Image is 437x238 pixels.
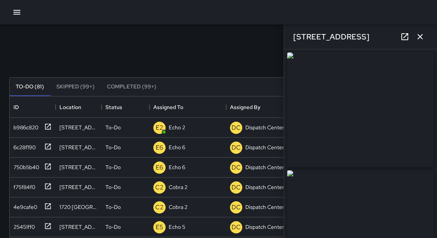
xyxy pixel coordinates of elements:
[245,163,284,171] p: Dispatch Center
[105,223,121,231] p: To-Do
[232,183,241,192] p: DC
[10,121,38,131] div: b986c820
[226,96,303,118] div: Assigned By
[245,203,284,211] p: Dispatch Center
[232,123,241,132] p: DC
[105,163,121,171] p: To-Do
[59,124,98,131] div: 303 19th Street
[156,163,163,172] p: E6
[232,163,241,172] p: DC
[10,220,35,231] div: 25451ff0
[153,96,183,118] div: Assigned To
[105,203,121,211] p: To-Do
[56,96,102,118] div: Location
[59,163,98,171] div: 1582 Franklin Street
[169,223,185,231] p: Echo 5
[245,223,284,231] p: Dispatch Center
[10,180,35,191] div: f75f84f0
[232,203,241,212] p: DC
[155,203,164,212] p: C2
[10,96,56,118] div: ID
[105,96,122,118] div: Status
[59,96,81,118] div: Location
[10,160,39,171] div: 750b5b40
[156,123,163,132] p: E2
[232,143,241,152] p: DC
[10,200,37,211] div: 4e9cafe0
[156,223,163,232] p: E5
[245,183,284,191] p: Dispatch Center
[169,124,185,131] p: Echo 2
[59,223,98,231] div: 1717 Telegraph Avenue
[59,203,98,211] div: 1720 Broadway
[10,140,36,151] div: 6c28f190
[169,183,187,191] p: Cobra 2
[10,78,50,96] button: To-Do (81)
[105,183,121,191] p: To-Do
[245,124,284,131] p: Dispatch Center
[101,78,163,96] button: Completed (99+)
[149,96,226,118] div: Assigned To
[169,143,185,151] p: Echo 6
[230,96,260,118] div: Assigned By
[105,124,121,131] p: To-Do
[50,78,101,96] button: Skipped (99+)
[105,143,121,151] p: To-Do
[59,183,98,191] div: 700 Broadway
[13,96,19,118] div: ID
[155,183,164,192] p: C2
[169,163,185,171] p: Echo 6
[232,223,241,232] p: DC
[169,203,187,211] p: Cobra 2
[245,143,284,151] p: Dispatch Center
[59,143,98,151] div: 521 10th Street
[156,143,163,152] p: E6
[102,96,149,118] div: Status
